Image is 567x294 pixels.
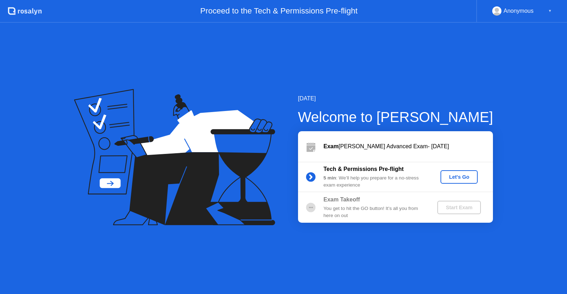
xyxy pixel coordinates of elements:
div: You get to hit the GO button! It’s all you from here on out [324,205,426,220]
b: Exam [324,143,339,149]
div: : We’ll help you prepare for a no-stress exam experience [324,174,426,189]
b: Exam Takeoff [324,196,360,203]
div: Welcome to [PERSON_NAME] [298,106,493,128]
b: 5 min [324,175,336,181]
div: Start Exam [440,205,478,210]
div: [PERSON_NAME] Advanced Exam- [DATE] [324,142,493,151]
div: ▼ [548,6,552,16]
button: Start Exam [437,201,481,214]
div: Anonymous [504,6,534,16]
b: Tech & Permissions Pre-flight [324,166,404,172]
button: Let's Go [440,170,478,184]
div: Let's Go [443,174,475,180]
div: [DATE] [298,94,493,103]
